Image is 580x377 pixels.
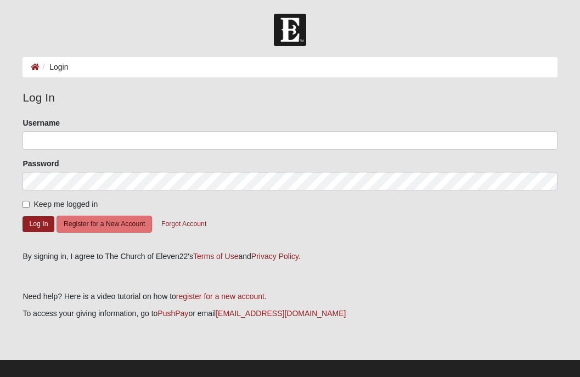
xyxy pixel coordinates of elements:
p: Need help? Here is a video tutorial on how to . [22,291,557,302]
li: Login [40,61,68,73]
legend: Log In [22,89,557,106]
a: [EMAIL_ADDRESS][DOMAIN_NAME] [216,309,346,318]
div: By signing in, I agree to The Church of Eleven22's and . [22,251,557,262]
button: Log In [22,216,54,232]
button: Forgot Account [154,216,213,233]
label: Username [22,117,60,128]
a: Terms of Use [193,252,238,261]
button: Register for a New Account [57,216,152,233]
img: Church of Eleven22 Logo [274,14,306,46]
a: Privacy Policy [251,252,299,261]
input: Keep me logged in [22,201,30,208]
span: Keep me logged in [33,200,98,209]
a: PushPay [157,309,188,318]
p: To access your giving information, go to or email [22,308,557,319]
label: Password [22,158,59,169]
a: register for a new account [176,292,264,301]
